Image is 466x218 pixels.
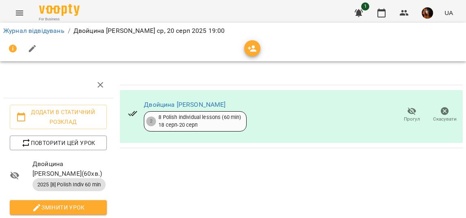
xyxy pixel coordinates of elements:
[144,101,225,108] a: Двойцина [PERSON_NAME]
[16,203,100,212] span: Змінити урок
[444,9,453,17] span: UA
[433,116,457,123] span: Скасувати
[3,27,65,35] a: Журнал відвідувань
[68,26,70,36] li: /
[395,104,428,126] button: Прогул
[10,105,107,129] button: Додати в статичний розклад
[422,7,433,19] img: 6e701af36e5fc41b3ad9d440b096a59c.jpg
[10,3,29,23] button: Menu
[16,138,100,148] span: Повторити цей урок
[16,107,100,127] span: Додати в статичний розклад
[361,2,369,11] span: 1
[33,181,106,188] span: 2025 [8] Polish Indiv 60 min
[39,4,80,16] img: Voopty Logo
[39,17,80,22] span: For Business
[146,117,156,126] div: 2
[3,26,463,36] nav: breadcrumb
[10,136,107,150] button: Повторити цей урок
[158,114,241,129] div: 8 Polish individual lessons (60 min) 18 серп - 20 серп
[441,5,456,20] button: UA
[10,200,107,215] button: Змінити урок
[428,104,461,126] button: Скасувати
[74,26,225,36] p: Двойцина [PERSON_NAME] ср, 20 серп 2025 19:00
[33,159,107,178] span: Двойцина [PERSON_NAME] ( 60 хв. )
[404,116,420,123] span: Прогул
